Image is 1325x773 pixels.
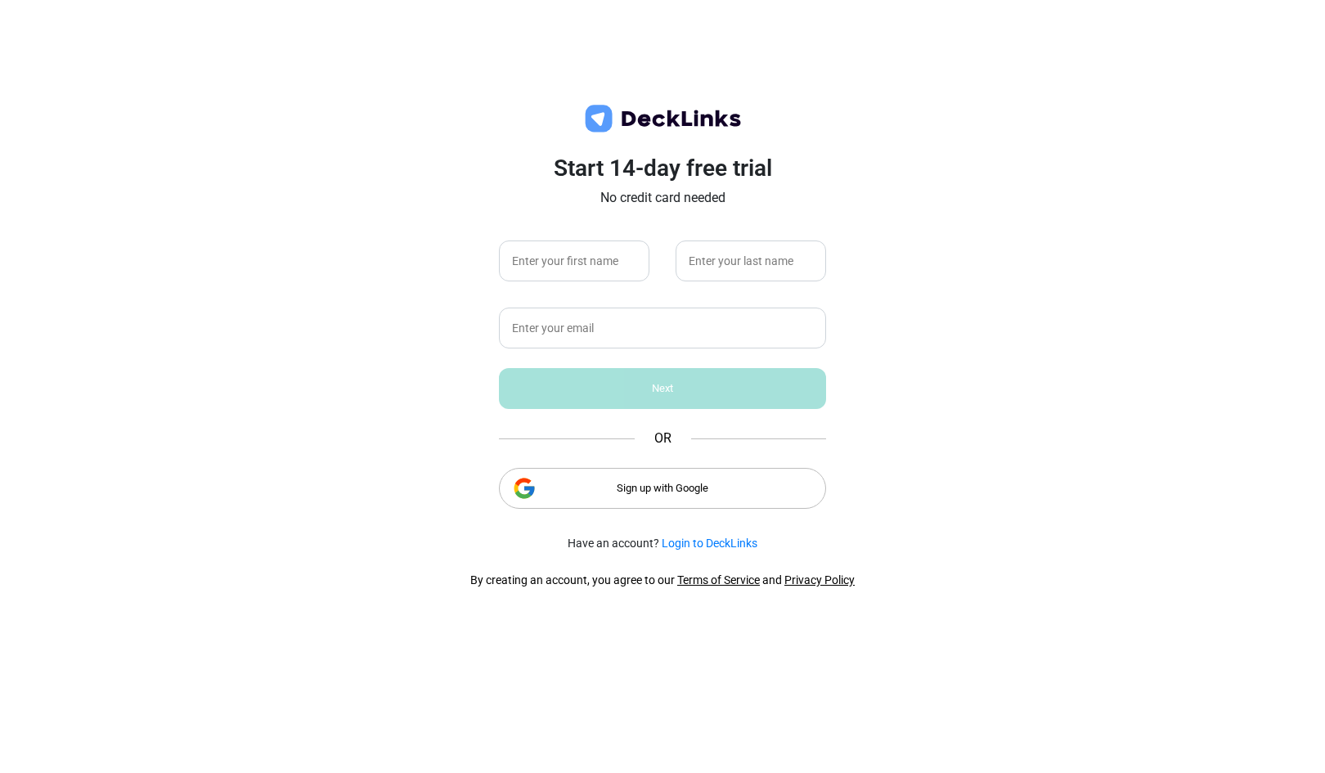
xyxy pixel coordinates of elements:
[499,240,649,281] input: Enter your first name
[676,240,826,281] input: Enter your last name
[677,573,760,586] a: Terms of Service
[499,468,826,509] div: Sign up with Google
[784,573,855,586] a: Privacy Policy
[568,535,757,552] small: Have an account?
[654,429,671,448] span: OR
[662,537,757,550] a: Login to DeckLinks
[499,308,826,348] input: Enter your email
[499,188,826,208] p: No credit card needed
[581,102,744,135] img: deck-links-logo.c572c7424dfa0d40c150da8c35de9cd0.svg
[470,572,855,589] div: By creating an account, you agree to our and
[499,155,826,182] h3: Start 14-day free trial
